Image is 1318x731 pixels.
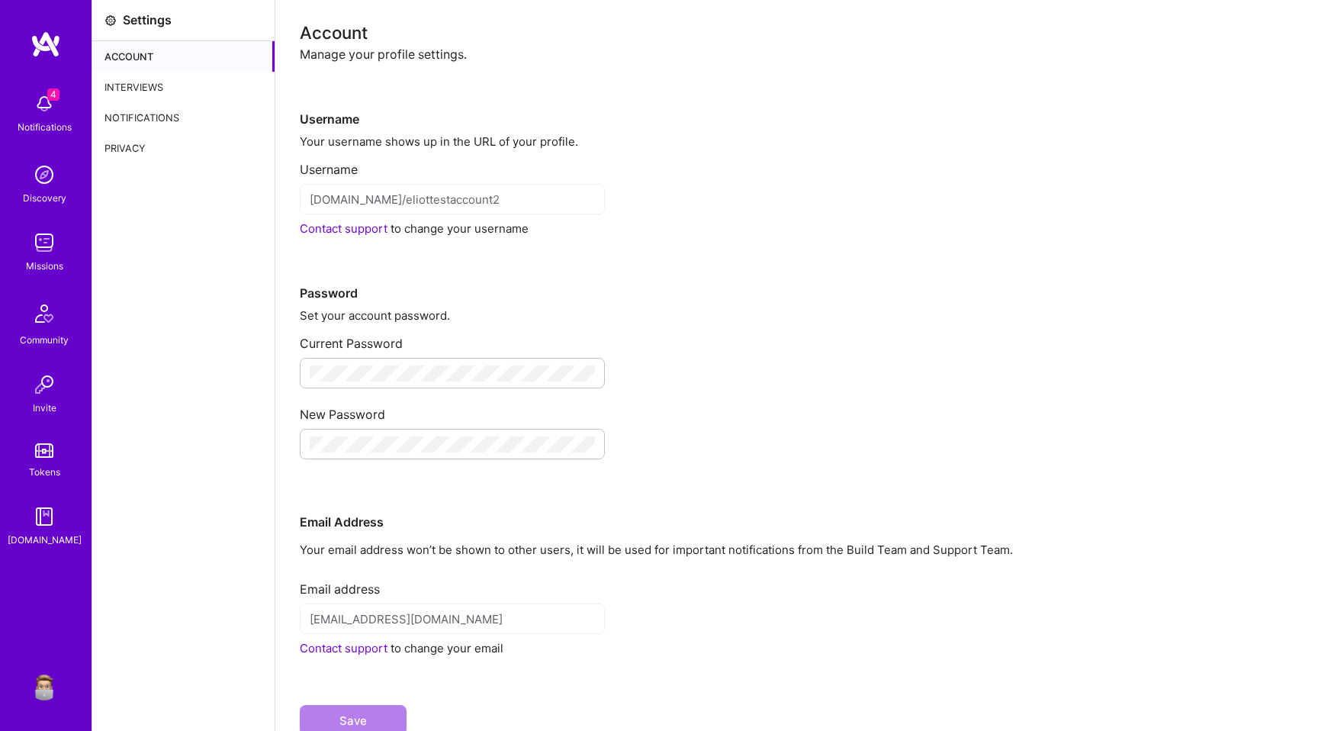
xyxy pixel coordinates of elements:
div: Email Address [300,465,1294,530]
div: Notifications [18,119,72,135]
div: Invite [33,400,56,416]
div: Settings [123,12,172,28]
div: New Password [300,394,1294,423]
a: User Avatar [25,670,63,700]
div: Account [300,24,1294,40]
div: Community [20,332,69,348]
div: Discovery [23,190,66,206]
span: 4 [47,89,59,101]
p: Your email address won’t be shown to other users, it will be used for important notifications fro... [300,542,1294,558]
div: to change your username [300,221,1294,237]
img: bell [29,89,59,119]
div: Missions [26,258,63,274]
div: Tokens [29,464,60,480]
div: Set your account password. [300,308,1294,324]
img: tokens [35,443,53,458]
img: logo [31,31,61,58]
img: User Avatar [29,670,59,700]
img: Invite [29,369,59,400]
div: Interviews [92,72,275,102]
div: Username [300,150,1294,178]
div: [DOMAIN_NAME] [8,532,82,548]
div: Privacy [92,133,275,163]
div: Password [300,237,1294,301]
img: discovery [29,159,59,190]
div: Account [92,41,275,72]
img: guide book [29,501,59,532]
div: Notifications [92,102,275,133]
div: Username [300,63,1294,127]
div: Manage your profile settings. [300,47,1294,63]
img: Community [26,295,63,332]
div: to change your email [300,640,1294,656]
div: Email address [300,569,1294,597]
img: teamwork [29,227,59,258]
a: Contact support [300,641,387,655]
a: Contact support [300,221,387,236]
i: icon Settings [104,14,117,27]
div: Your username shows up in the URL of your profile. [300,134,1294,150]
div: Current Password [300,324,1294,352]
